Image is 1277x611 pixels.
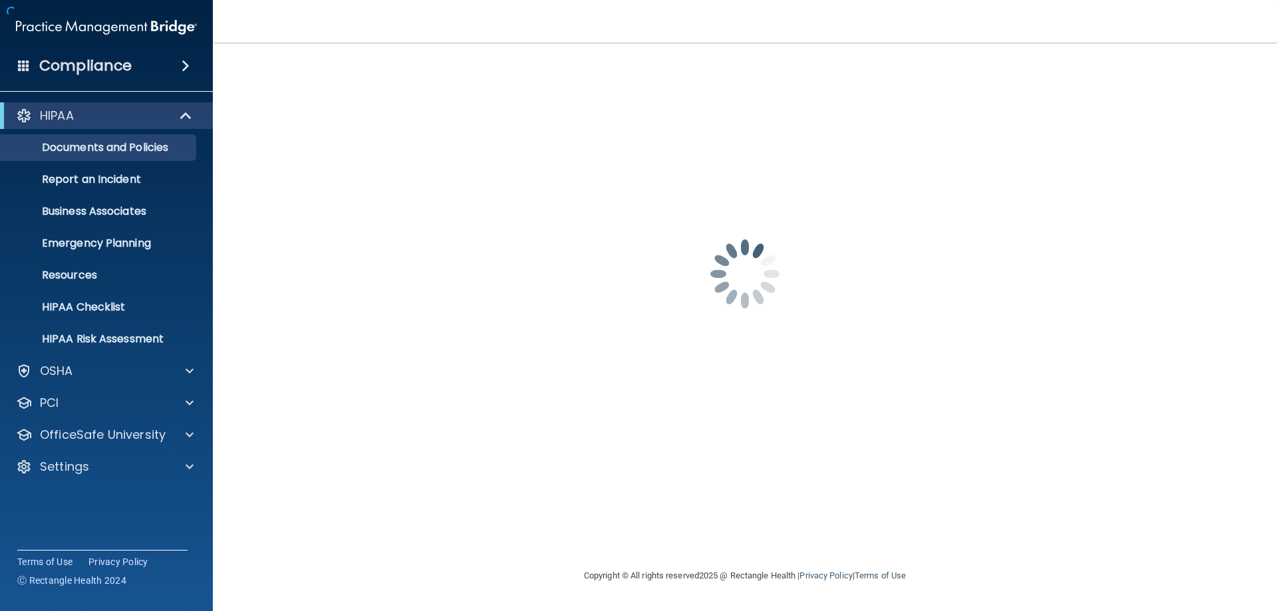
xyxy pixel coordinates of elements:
[678,207,811,340] img: spinner.e123f6fc.gif
[9,269,190,282] p: Resources
[1047,517,1261,570] iframe: Drift Widget Chat Controller
[16,395,194,411] a: PCI
[40,427,166,443] p: OfficeSafe University
[40,363,73,379] p: OSHA
[17,555,72,568] a: Terms of Use
[502,554,988,597] div: Copyright © All rights reserved 2025 @ Rectangle Health | |
[9,237,190,250] p: Emergency Planning
[799,570,852,580] a: Privacy Policy
[40,459,89,475] p: Settings
[40,108,74,124] p: HIPAA
[9,301,190,314] p: HIPAA Checklist
[9,141,190,154] p: Documents and Policies
[16,427,194,443] a: OfficeSafe University
[855,570,906,580] a: Terms of Use
[9,332,190,346] p: HIPAA Risk Assessment
[17,574,126,587] span: Ⓒ Rectangle Health 2024
[16,459,194,475] a: Settings
[16,108,193,124] a: HIPAA
[16,14,197,41] img: PMB logo
[40,395,59,411] p: PCI
[9,205,190,218] p: Business Associates
[39,57,132,75] h4: Compliance
[16,363,194,379] a: OSHA
[88,555,148,568] a: Privacy Policy
[9,173,190,186] p: Report an Incident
